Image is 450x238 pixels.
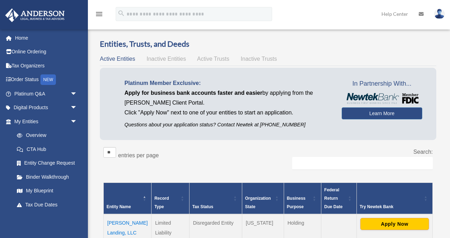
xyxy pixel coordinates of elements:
[356,183,432,214] th: Try Newtek Bank : Activate to sort
[10,184,84,198] a: My Blueprint
[287,196,306,209] span: Business Purpose
[147,56,186,62] span: Inactive Entities
[40,74,56,85] div: NEW
[5,73,88,87] a: Order StatusNEW
[70,101,84,115] span: arrow_drop_down
[107,204,131,209] span: Entity Name
[5,114,84,128] a: My Entitiesarrow_drop_down
[154,196,169,209] span: Record Type
[152,183,189,214] th: Record Type: Activate to sort
[117,9,125,17] i: search
[10,198,84,212] a: Tax Due Dates
[324,187,342,209] span: Federal Return Due Date
[104,183,152,214] th: Entity Name: Activate to invert sorting
[5,212,88,226] a: My Anderson Teamarrow_drop_down
[95,12,103,18] a: menu
[124,120,331,129] p: Questions about your application status? Contact Newtek at [PHONE_NUMBER]
[70,212,84,226] span: arrow_drop_down
[95,10,103,18] i: menu
[70,87,84,101] span: arrow_drop_down
[124,90,262,96] span: Apply for business bank accounts faster and easier
[124,78,331,88] p: Platinum Member Exclusive:
[10,170,84,184] a: Binder Walkthrough
[189,183,242,214] th: Tax Status: Activate to sort
[5,87,88,101] a: Platinum Q&Aarrow_drop_down
[100,56,135,62] span: Active Entities
[10,128,81,143] a: Overview
[245,196,271,209] span: Organization State
[242,183,284,214] th: Organization State: Activate to sort
[321,183,357,214] th: Federal Return Due Date: Activate to sort
[124,108,331,118] p: Click "Apply Now" next to one of your entities to start an application.
[360,218,429,230] button: Apply Now
[345,93,419,104] img: NewtekBankLogoSM.png
[5,31,88,45] a: Home
[124,88,331,108] p: by applying from the [PERSON_NAME] Client Portal.
[284,183,321,214] th: Business Purpose: Activate to sort
[118,152,159,158] label: entries per page
[342,78,422,90] span: In Partnership With...
[3,8,67,22] img: Anderson Advisors Platinum Portal
[342,107,422,119] a: Learn More
[5,59,88,73] a: Tax Organizers
[10,142,84,156] a: CTA Hub
[197,56,230,62] span: Active Trusts
[241,56,277,62] span: Inactive Trusts
[10,156,84,170] a: Entity Change Request
[360,203,422,211] div: Try Newtek Bank
[100,39,436,49] h3: Entities, Trusts, and Deeds
[5,45,88,59] a: Online Ordering
[5,101,88,115] a: Digital Productsarrow_drop_down
[192,204,213,209] span: Tax Status
[413,149,433,155] label: Search:
[434,9,445,19] img: User Pic
[70,114,84,129] span: arrow_drop_down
